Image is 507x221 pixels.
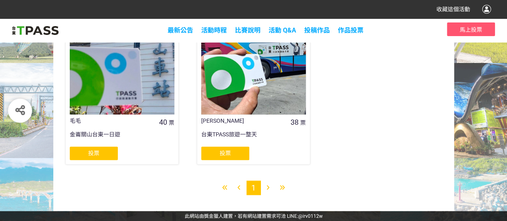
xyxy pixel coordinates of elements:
[235,26,261,34] a: 比賽說明
[251,183,256,193] span: 1
[300,120,306,126] span: 票
[197,5,310,164] a: [PERSON_NAME]38票台東TPASS旅遊一整天投票
[338,26,364,34] span: 作品投票
[220,150,231,156] span: 投票
[269,26,296,34] a: 活動 Q&A
[169,120,174,126] span: 票
[185,213,276,219] a: 此網站由獎金獵人建置，若有網站建置需求
[70,117,154,125] div: 毛毛
[201,130,306,146] div: 台東TPASS旅遊一整天
[298,213,323,219] a: @irv0112w
[436,6,470,12] span: 收藏這個活動
[447,22,495,36] button: 馬上投票
[185,213,323,219] span: 可洽 LINE:
[70,130,174,146] div: 金崙關山台東一日遊
[201,26,227,34] a: 活動時程
[201,117,285,125] div: [PERSON_NAME]
[168,26,193,34] a: 最新公告
[159,118,167,126] span: 40
[65,5,179,164] a: 毛毛40票金崙關山台東一日遊投票
[88,150,99,156] span: 投票
[460,26,482,33] span: 馬上投票
[304,26,330,34] span: 投稿作品
[12,24,59,36] img: 2025創意影音/圖文徵件比賽「用TPASS玩轉台東」
[291,118,299,126] span: 38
